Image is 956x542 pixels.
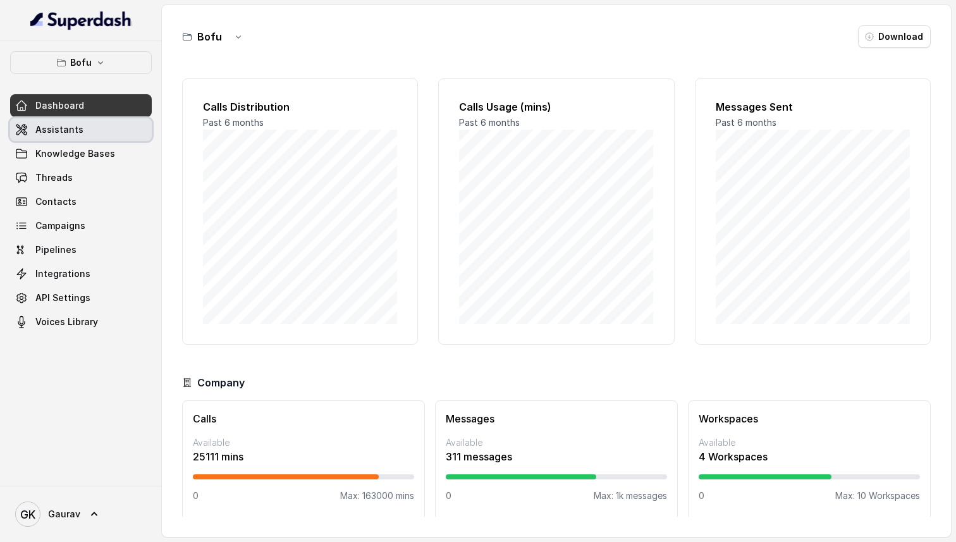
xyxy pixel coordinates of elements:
[699,449,920,464] p: 4 Workspaces
[10,496,152,532] a: Gaurav
[48,508,80,520] span: Gaurav
[35,292,90,304] span: API Settings
[716,99,910,114] h2: Messages Sent
[197,375,245,390] h3: Company
[10,142,152,165] a: Knowledge Bases
[35,316,98,328] span: Voices Library
[70,55,92,70] p: Bofu
[35,219,85,232] span: Campaigns
[716,117,776,128] span: Past 6 months
[35,123,83,136] span: Assistants
[193,490,199,502] p: 0
[35,147,115,160] span: Knowledge Bases
[35,243,77,256] span: Pipelines
[446,436,667,449] p: Available
[10,262,152,285] a: Integrations
[10,190,152,213] a: Contacts
[10,94,152,117] a: Dashboard
[446,411,667,426] h3: Messages
[10,51,152,74] button: Bofu
[835,490,920,502] p: Max: 10 Workspaces
[594,490,667,502] p: Max: 1k messages
[10,311,152,333] a: Voices Library
[10,214,152,237] a: Campaigns
[459,117,520,128] span: Past 6 months
[699,436,920,449] p: Available
[446,449,667,464] p: 311 messages
[20,508,35,521] text: GK
[197,29,222,44] h3: Bofu
[203,117,264,128] span: Past 6 months
[699,411,920,426] h3: Workspaces
[858,25,931,48] button: Download
[35,99,84,112] span: Dashboard
[35,268,90,280] span: Integrations
[10,118,152,141] a: Assistants
[193,449,414,464] p: 25111 mins
[10,286,152,309] a: API Settings
[340,490,414,502] p: Max: 163000 mins
[193,411,414,426] h3: Calls
[35,195,77,208] span: Contacts
[459,99,653,114] h2: Calls Usage (mins)
[10,238,152,261] a: Pipelines
[30,10,132,30] img: light.svg
[193,436,414,449] p: Available
[446,490,451,502] p: 0
[10,166,152,189] a: Threads
[203,99,397,114] h2: Calls Distribution
[699,490,704,502] p: 0
[35,171,73,184] span: Threads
